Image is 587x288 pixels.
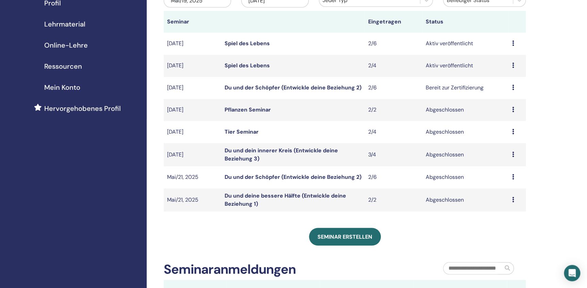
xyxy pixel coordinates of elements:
th: Status [422,11,508,33]
td: [DATE] [164,143,221,166]
span: Online-Lehre [44,40,88,50]
a: Spiel des Lebens [225,40,270,47]
td: 3/4 [365,143,422,166]
td: [DATE] [164,77,221,99]
td: [DATE] [164,121,221,143]
a: Du und dein innerer Kreis (Entwickle deine Beziehung 3) [225,147,338,162]
td: 2/6 [365,77,422,99]
a: Du und der Schöpfer (Entwickle deine Beziehung 2) [225,84,361,91]
th: Seminar [164,11,221,33]
span: Lehrmaterial [44,19,85,29]
td: Aktiv veröffentlicht [422,33,508,55]
td: 2/2 [365,188,422,211]
a: Spiel des Lebens [225,62,270,69]
a: Seminar erstellen [309,228,381,245]
td: Abgeschlossen [422,166,508,188]
a: Tier Seminar [225,128,259,135]
td: Abgeschlossen [422,121,508,143]
span: Hervorgehobenes Profil [44,103,121,114]
a: Du und deine bessere Hälfte (Entwickle deine Beziehung 1) [225,192,346,207]
td: [DATE] [164,99,221,121]
td: 2/2 [365,99,422,121]
a: Du und der Schöpfer (Entwickle deine Beziehung 2) [225,173,361,181]
td: [DATE] [164,33,221,55]
div: Open Intercom Messenger [564,265,580,281]
td: 2/4 [365,55,422,77]
td: 2/6 [365,33,422,55]
td: Abgeschlossen [422,99,508,121]
td: Abgeschlossen [422,188,508,211]
td: Abgeschlossen [422,143,508,166]
span: Seminar erstellen [317,233,372,240]
td: Mai/21, 2025 [164,188,221,211]
h2: Seminaranmeldungen [164,262,296,277]
a: Pflanzen Seminar [225,106,271,113]
span: Ressourcen [44,61,82,71]
td: 2/4 [365,121,422,143]
span: Mein Konto [44,82,80,92]
td: Aktiv veröffentlicht [422,55,508,77]
td: 2/6 [365,166,422,188]
th: Eingetragen [365,11,422,33]
td: [DATE] [164,55,221,77]
td: Mai/21, 2025 [164,166,221,188]
td: Bereit zur Zertifizierung [422,77,508,99]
